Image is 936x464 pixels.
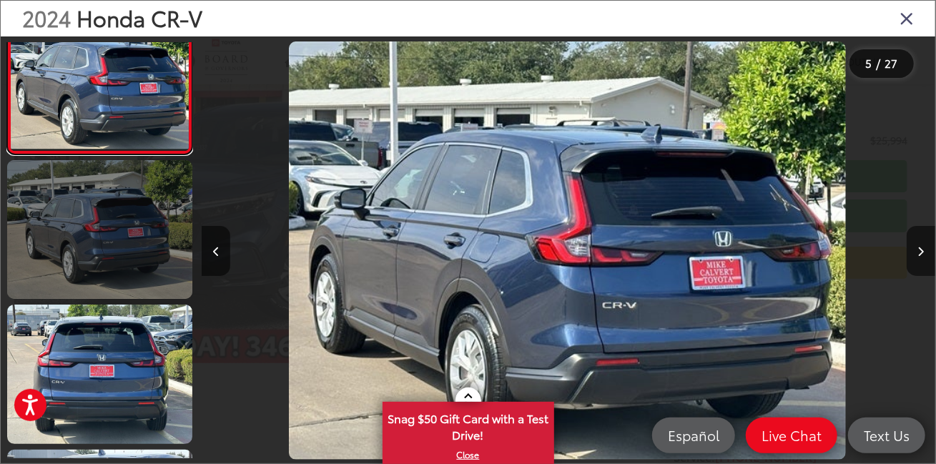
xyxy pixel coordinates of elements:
[866,55,872,71] span: 5
[5,303,194,445] img: 2024 Honda CR-V LX
[22,2,71,33] span: 2024
[900,9,914,27] i: Close gallery
[857,426,917,444] span: Text Us
[384,403,553,447] span: Snag $50 Gift Card with a Test Drive!
[875,59,882,69] span: /
[754,426,829,444] span: Live Chat
[746,418,837,453] a: Live Chat
[77,2,202,33] span: Honda CR-V
[652,418,735,453] a: Español
[848,418,925,453] a: Text Us
[202,226,230,276] button: Previous image
[661,426,726,444] span: Español
[9,13,190,149] img: 2024 Honda CR-V LX
[201,41,935,459] div: 2024 Honda CR-V LX 4
[885,55,898,71] span: 27
[907,226,935,276] button: Next image
[289,41,846,459] img: 2024 Honda CR-V LX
